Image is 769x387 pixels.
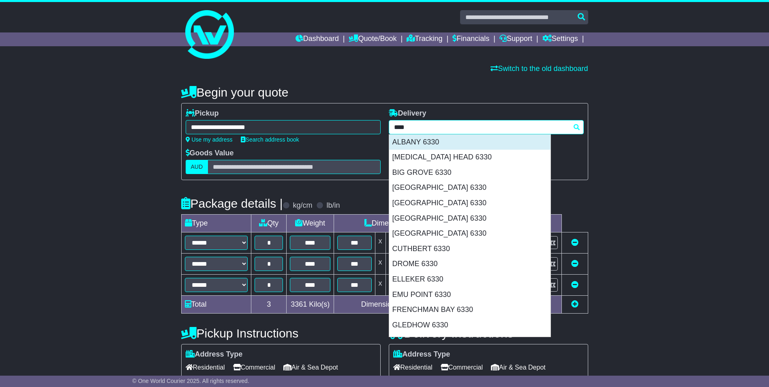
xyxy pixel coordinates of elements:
a: Remove this item [571,260,578,268]
span: Commercial [441,361,483,374]
a: Settings [542,32,578,46]
a: Search address book [241,136,299,143]
label: lb/in [326,201,340,210]
a: Switch to the old dashboard [491,64,588,73]
div: [GEOGRAPHIC_DATA] 6330 [389,180,551,196]
td: x [375,275,386,296]
h4: Begin your quote [181,86,588,99]
div: [MEDICAL_DATA] HEAD 6330 [389,150,551,165]
td: Type [181,215,251,232]
label: Address Type [393,350,450,359]
div: [GEOGRAPHIC_DATA] 6330 [389,211,551,226]
td: Weight [287,215,334,232]
span: Residential [186,361,225,374]
div: GLEDHOW 6330 [389,318,551,333]
td: Qty [251,215,287,232]
td: Kilo(s) [287,296,334,314]
label: Delivery [389,109,426,118]
span: © One World Courier 2025. All rights reserved. [132,378,249,384]
div: [PERSON_NAME][GEOGRAPHIC_DATA] 6330 [389,333,551,348]
a: Dashboard [296,32,339,46]
h4: Pickup Instructions [181,327,381,340]
a: Support [499,32,532,46]
div: [GEOGRAPHIC_DATA] 6330 [389,226,551,241]
a: Tracking [407,32,442,46]
div: ALBANY 6330 [389,135,551,150]
h4: Package details | [181,197,283,210]
label: kg/cm [293,201,312,210]
div: DROME 6330 [389,256,551,272]
a: Financials [452,32,489,46]
span: Commercial [233,361,275,374]
div: FRENCHMAN BAY 6330 [389,302,551,318]
a: Remove this item [571,239,578,247]
td: 3 [251,296,287,314]
span: Air & Sea Depot [491,361,546,374]
div: [GEOGRAPHIC_DATA] 6330 [389,196,551,211]
a: Use my address [186,136,233,143]
div: BIG GROVE 6330 [389,165,551,181]
div: EMU POINT 6330 [389,287,551,303]
td: Dimensions (L x W x H) [334,215,478,232]
label: AUD [186,160,208,174]
td: x [375,232,386,254]
a: Quote/Book [349,32,396,46]
a: Remove this item [571,281,578,289]
div: ELLEKER 6330 [389,272,551,287]
div: CUTHBERT 6330 [389,241,551,257]
label: Goods Value [186,149,234,158]
a: Add new item [571,300,578,308]
span: 3361 [291,300,307,308]
td: Dimensions in Centimetre(s) [334,296,478,314]
label: Pickup [186,109,219,118]
span: Air & Sea Depot [283,361,338,374]
span: Residential [393,361,433,374]
td: x [375,254,386,275]
td: Total [181,296,251,314]
label: Address Type [186,350,243,359]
